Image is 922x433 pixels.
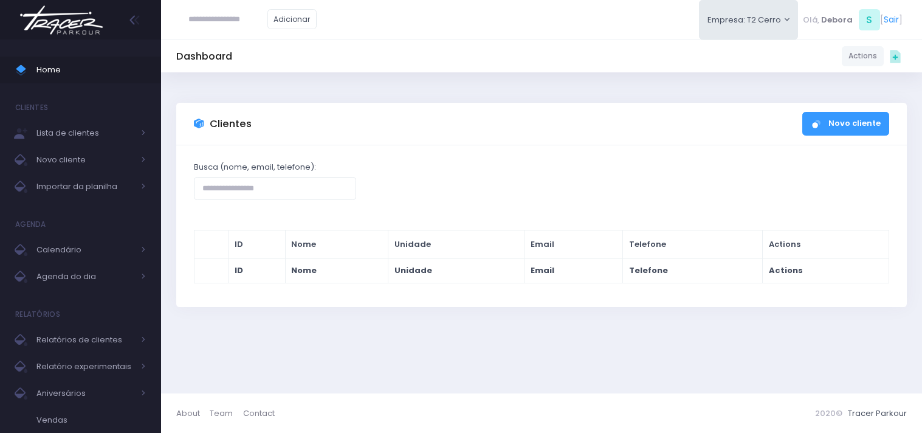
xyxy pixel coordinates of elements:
[194,161,316,173] label: Busca (nome, email, telefone):
[176,50,232,63] h5: Dashboard
[285,230,388,259] th: Nome
[36,386,134,401] span: Aniversários
[821,14,853,26] span: Debora
[859,9,880,30] span: S
[36,179,134,195] span: Importar da planilha
[388,230,525,259] th: Unidade
[228,230,285,259] th: ID
[623,258,763,283] th: Telefone
[798,6,907,33] div: [ ]
[36,412,146,428] span: Vendas
[762,230,889,259] th: Actions
[802,112,889,136] a: Novo cliente
[36,359,134,375] span: Relatório experimentais
[36,62,146,78] span: Home
[243,401,275,425] a: Contact
[285,258,388,283] th: Nome
[623,230,763,259] th: Telefone
[36,332,134,348] span: Relatórios de clientes
[15,95,48,120] h4: Clientes
[15,302,60,327] h4: Relatórios
[210,118,252,130] h3: Clientes
[176,401,210,425] a: About
[884,13,899,26] a: Sair
[762,258,889,283] th: Actions
[815,407,842,419] span: 2020©
[803,14,819,26] span: Olá,
[267,9,317,29] a: Adicionar
[842,46,884,66] a: Actions
[210,401,243,425] a: Team
[525,258,623,283] th: Email
[36,242,134,258] span: Calendário
[228,258,285,283] th: ID
[36,125,134,141] span: Lista de clientes
[388,258,525,283] th: Unidade
[36,152,134,168] span: Novo cliente
[525,230,623,259] th: Email
[15,212,46,237] h4: Agenda
[848,407,907,419] a: Tracer Parkour
[36,269,134,285] span: Agenda do dia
